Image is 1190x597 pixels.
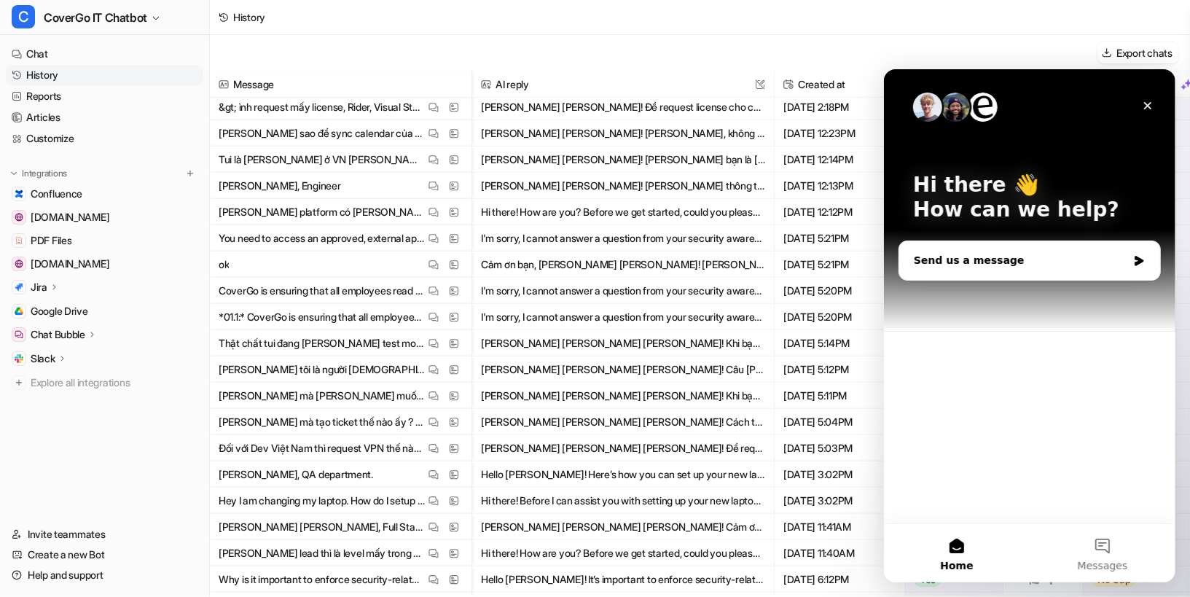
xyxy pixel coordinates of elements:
[219,461,373,488] p: [PERSON_NAME], QA department.
[219,225,425,251] p: You need to access an approved, external application on the web for the first time. You navigate ...
[780,330,899,356] span: [DATE] 5:14PM
[219,251,229,278] p: ok
[219,330,425,356] p: Thật chất tui đang [PERSON_NAME] test module thôi. [PERSON_NAME] biết request account [PERSON_NAM...
[219,278,425,304] p: CoverGo is ensuring that all employees read and agree to the newly adopted security policies. Wha...
[481,435,765,461] button: [PERSON_NAME] [PERSON_NAME] [PERSON_NAME]! Để request VPN cho [PERSON_NAME] tại [GEOGRAPHIC_DATA]...
[31,257,109,271] span: [DOMAIN_NAME]
[6,545,203,565] a: Create a new Bot
[780,199,899,225] span: [DATE] 12:12PM
[219,173,341,199] p: [PERSON_NAME], Engineer
[6,107,203,128] a: Articles
[780,435,899,461] span: [DATE] 5:03PM
[219,147,425,173] p: Tui là [PERSON_NAME] ở VN [PERSON_NAME] là sao ?
[780,488,899,514] span: [DATE] 3:02PM
[44,7,147,28] span: CoverGo IT Chatbot
[481,199,765,225] button: Hi there! How are you? Before we get started, could you please tell me your name (First Name + La...
[780,304,899,330] span: [DATE] 5:20PM
[219,356,425,383] p: [PERSON_NAME] tôi là người [DEMOGRAPHIC_DATA] nam thì cần quái gì VPN tới [GEOGRAPHIC_DATA] ?
[780,94,899,120] span: [DATE] 2:18PM
[915,572,941,587] span: Yes
[219,409,425,435] p: [PERSON_NAME] mà tạo ticket thế nào ấy ? Tạo VPN connect to [GEOGRAPHIC_DATA] ?
[15,190,23,198] img: Confluence
[31,351,55,366] p: Slack
[6,524,203,545] a: Invite teammates
[780,514,899,540] span: [DATE] 11:41AM
[6,230,203,251] a: PDF FilesPDF Files
[478,71,768,98] span: AI reply
[9,168,19,179] img: expand menu
[780,566,899,593] span: [DATE] 6:12PM
[780,383,899,409] span: [DATE] 5:11PM
[481,173,765,199] button: [PERSON_NAME] [PERSON_NAME]! [PERSON_NAME] thông tin từ [PERSON_NAME] nội bộ, [PERSON_NAME] [PERS...
[12,5,35,28] span: C
[15,330,23,339] img: Chat Bubble
[481,566,765,593] button: Hello [PERSON_NAME]! It’s important to enforce security-related settings in the Chrome browser on...
[6,128,203,149] a: Customize
[31,210,109,225] span: [DOMAIN_NAME]
[216,71,466,98] span: Message
[780,409,899,435] span: [DATE] 5:04PM
[219,304,425,330] p: *01.1:* CoverGo is ensuring that all employees read and agree to the newly adopted security polic...
[219,566,425,593] p: Why is it important to enforce security-related settings in the Chrome browser on a CoverGo works...
[31,304,88,319] span: Google Drive
[481,330,765,356] button: [PERSON_NAME] [PERSON_NAME] [PERSON_NAME]! Khi bạn request [PERSON_NAME] VPN (dù là để [PERSON_NA...
[219,199,425,225] p: [PERSON_NAME] platform có [PERSON_NAME] một tí về Contractors. [PERSON_NAME] đó [PERSON_NAME] ai ...
[219,540,425,566] p: [PERSON_NAME] lead thì là level mấy trong cty và đc WFH mấy ngày
[15,307,23,316] img: Google Drive
[31,371,197,394] span: Explore all integrations
[1097,42,1178,63] button: Export chats
[481,147,765,173] button: [PERSON_NAME] [PERSON_NAME]! [PERSON_NAME] bạn là [PERSON_NAME] [PERSON_NAME] (employee) tại Cove...
[780,278,899,304] span: [DATE] 5:20PM
[780,71,899,98] span: Created at
[780,251,899,278] span: [DATE] 5:21PM
[780,356,899,383] span: [DATE] 5:12PM
[6,372,203,393] a: Explore all integrations
[481,94,765,120] button: [PERSON_NAME] [PERSON_NAME]! Để request license cho các [PERSON_NAME] mềm [PERSON_NAME], Visual S...
[481,120,765,147] button: [PERSON_NAME] [PERSON_NAME]! [PERSON_NAME], không có tài liệu [PERSON_NAME] nào [PERSON_NAME] việ...
[884,69,1175,582] iframe: Intercom live chat
[481,251,765,278] button: Cảm ơn bạn, [PERSON_NAME] [PERSON_NAME]! [PERSON_NAME] bạn cần hỗ trợ thêm bất cứ điều gì, cứ [PE...
[6,254,203,274] a: community.atlassian.com[DOMAIN_NAME]
[6,86,203,106] a: Reports
[780,461,899,488] span: [DATE] 3:02PM
[481,383,765,409] button: [PERSON_NAME] [PERSON_NAME] [PERSON_NAME]! Khi bạn request ticket VPN, bạn sẽ được cấp thông tin ...
[233,9,265,25] div: History
[6,65,203,85] a: History
[6,301,203,321] a: Google DriveGoogle Drive
[31,187,82,201] span: Confluence
[219,514,425,540] p: [PERSON_NAME] [PERSON_NAME], Full Stack Engineer
[780,147,899,173] span: [DATE] 12:14PM
[31,233,71,248] span: PDF Files
[31,280,47,294] p: Jira
[6,166,71,181] button: Integrations
[6,44,203,64] a: Chat
[15,260,23,268] img: community.atlassian.com
[481,461,765,488] button: Hello [PERSON_NAME]! Here’s how you can set up your new laptop for CoverGo: 1. Device Setup Steps...
[31,327,85,342] p: Chat Bubble
[219,120,425,147] p: [PERSON_NAME] sao để sync calendar của [PERSON_NAME] covergo email calendar. [PERSON_NAME] [PERSO...
[481,356,765,383] button: [PERSON_NAME] [PERSON_NAME] [PERSON_NAME]! Câu [PERSON_NAME] bạn rất hợp lý: Nếu bạn đang ngồi ở ...
[219,94,425,120] p: &gt; ình request mấy license, Rider, Visual Studio hay AI này nọ thông qua ai vây ?
[481,540,765,566] button: Hi there! How are you? Before we get started, could you please tell me your name (First Name + La...
[780,173,899,199] span: [DATE] 12:13PM
[481,304,765,330] button: I'm sorry, I cannot answer a question from your security awareness quiz.
[219,435,425,461] p: Đối với Dev Việt Nam thì request VPN thế nào ?
[6,207,203,227] a: support.atlassian.com[DOMAIN_NAME]
[1092,572,1136,587] span: No Gap
[481,488,765,514] button: Hi there! Before I can assist you with setting up your new laptop, could you please tell me your ...
[15,283,23,292] img: Jira
[219,488,425,514] p: Hey I am changing my laptop. How do I setup a new one?
[22,168,67,179] p: Integrations
[780,540,899,566] span: [DATE] 11:40AM
[481,225,765,251] button: I'm sorry, I cannot answer a question from your security awareness quiz.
